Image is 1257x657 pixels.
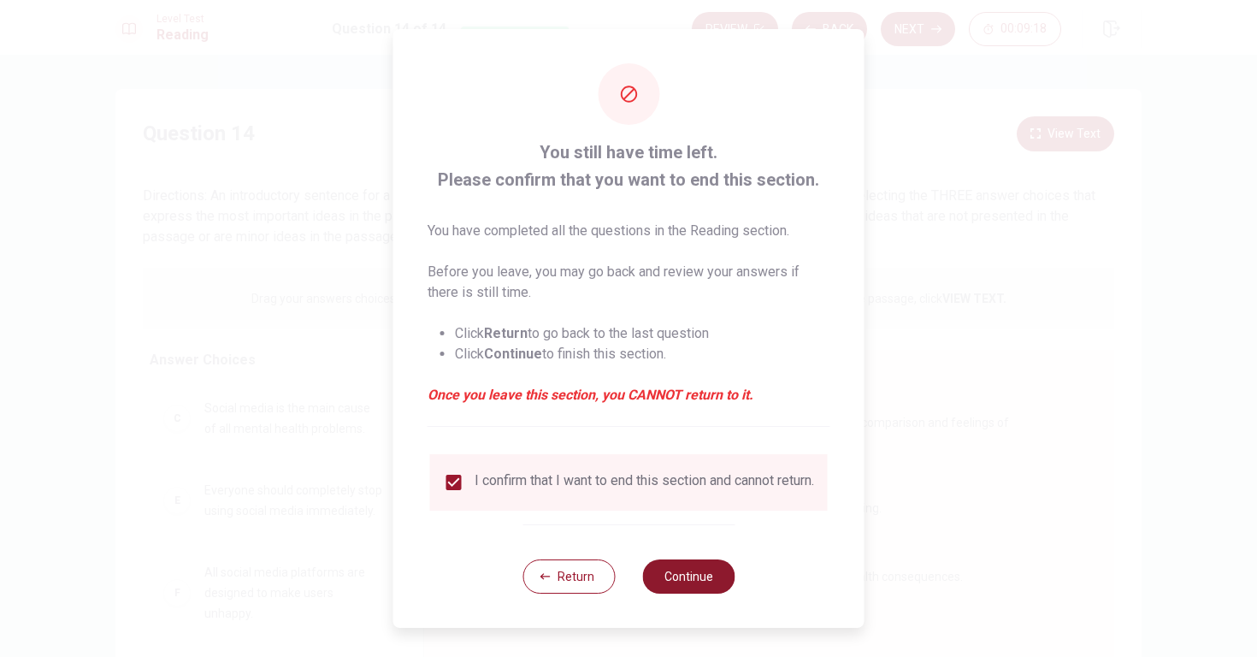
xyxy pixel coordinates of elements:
em: Once you leave this section, you CANNOT return to it. [428,385,830,405]
button: Return [522,559,615,594]
strong: Return [484,325,528,341]
li: Click to finish this section. [455,344,830,364]
li: Click to go back to the last question [455,323,830,344]
button: Continue [642,559,735,594]
div: I confirm that I want to end this section and cannot return. [475,472,814,493]
strong: Continue [484,346,542,362]
p: You have completed all the questions in the Reading section. [428,221,830,241]
p: Before you leave, you may go back and review your answers if there is still time. [428,262,830,303]
span: You still have time left. Please confirm that you want to end this section. [428,139,830,193]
